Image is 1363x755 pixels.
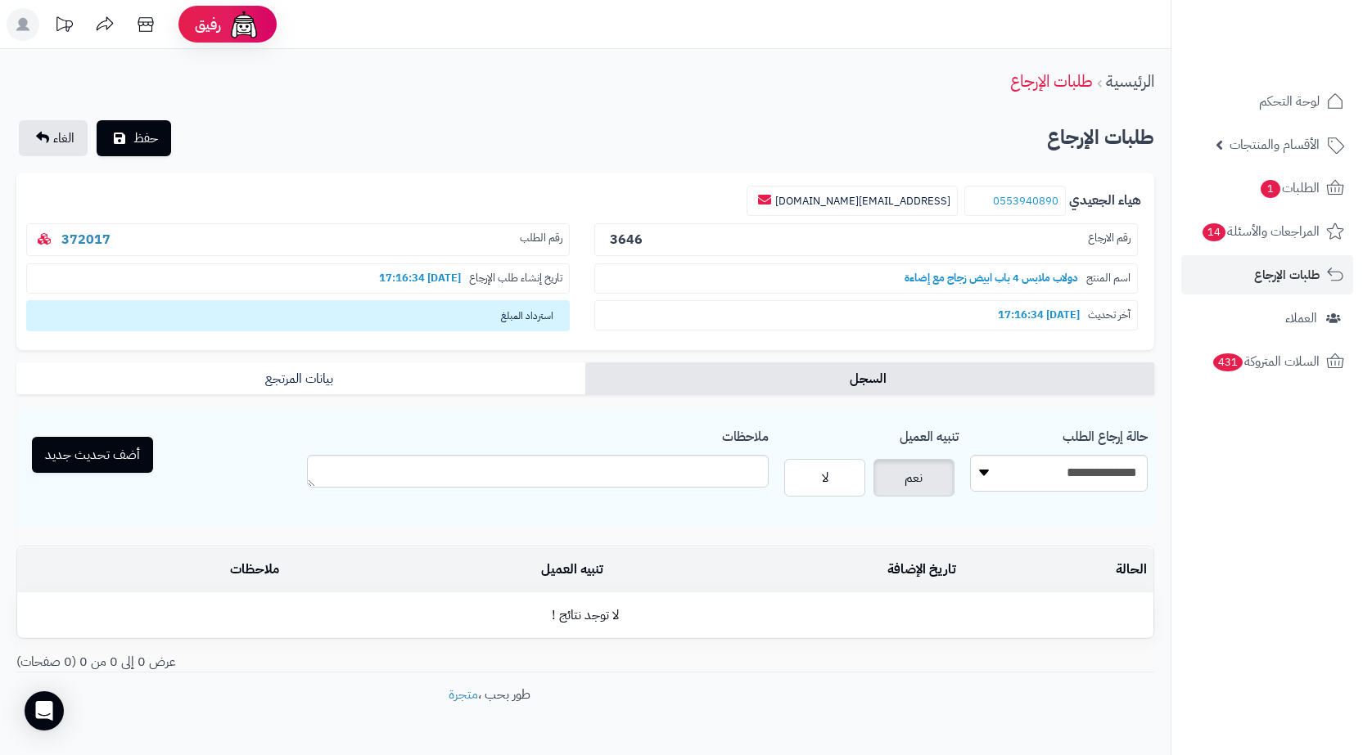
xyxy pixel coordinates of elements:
span: الغاء [53,128,74,148]
a: بيانات المرتجع [16,362,585,395]
label: تنبيه العميل [900,420,959,447]
a: الطلبات1 [1181,169,1353,208]
img: logo-2.png [1252,20,1347,54]
button: أضف تحديث جديد [32,437,153,473]
a: المراجعات والأسئلة14 [1181,212,1353,251]
span: حفظ [133,128,158,148]
a: طلبات الإرجاع [1010,69,1093,93]
span: اسم المنتج [1086,271,1131,286]
label: ملاحظات [722,420,769,447]
b: دولاب ملابس 4 باب ابيض زجاج مع إضاءة [896,270,1086,285]
span: الطلبات [1259,177,1320,200]
a: لوحة التحكم [1181,82,1353,121]
span: آخر تحديث [1088,308,1131,323]
span: طلبات الإرجاع [1254,263,1320,286]
a: الغاء [19,120,88,156]
span: استرداد المبلغ [26,300,570,331]
span: رقم الطلب [520,231,562,249]
button: حفظ [97,120,171,156]
td: ملاحظات [17,547,286,592]
span: السلات المتروكة [1212,350,1320,373]
span: المراجعات والأسئلة [1201,220,1320,243]
span: العملاء [1285,307,1317,330]
a: تحديثات المنصة [43,8,84,45]
span: تاريخ إنشاء طلب الإرجاع [469,271,562,286]
span: 14 [1202,222,1227,242]
div: عرض 0 إلى 0 من 0 (0 صفحات) [4,653,585,672]
td: تنبيه العميل [286,547,611,592]
td: الحالة [963,547,1153,592]
a: السلات المتروكة431 [1181,342,1353,381]
div: Open Intercom Messenger [25,691,64,730]
label: حالة إرجاع الطلب [1063,420,1148,447]
b: [DATE] 17:16:34 [371,270,469,285]
a: 372017 [61,230,111,249]
img: ai-face.png [228,8,260,41]
a: طلبات الإرجاع [1181,255,1353,294]
b: 3646 [610,230,643,249]
a: السجل [585,362,1154,395]
b: هياء الجعيدي [1069,191,1141,210]
span: لوحة التحكم [1259,90,1320,113]
a: 0553940890 [993,193,1058,209]
a: الرئيسية [1106,69,1154,93]
span: لا [822,468,828,488]
b: [DATE] 17:16:34 [990,307,1088,322]
span: 1 [1260,179,1281,199]
span: نعم [905,468,923,488]
a: العملاء [1181,299,1353,338]
a: [EMAIL_ADDRESS][DOMAIN_NAME] [775,193,950,209]
h2: طلبات الإرجاع [1047,121,1154,155]
span: 431 [1212,353,1243,372]
span: رفيق [195,15,221,34]
td: تاريخ الإضافة [610,547,963,592]
span: الأقسام والمنتجات [1230,133,1320,156]
a: متجرة [449,685,478,704]
td: لا توجد نتائج ! [17,593,1153,638]
span: رقم الارجاع [1088,231,1131,249]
